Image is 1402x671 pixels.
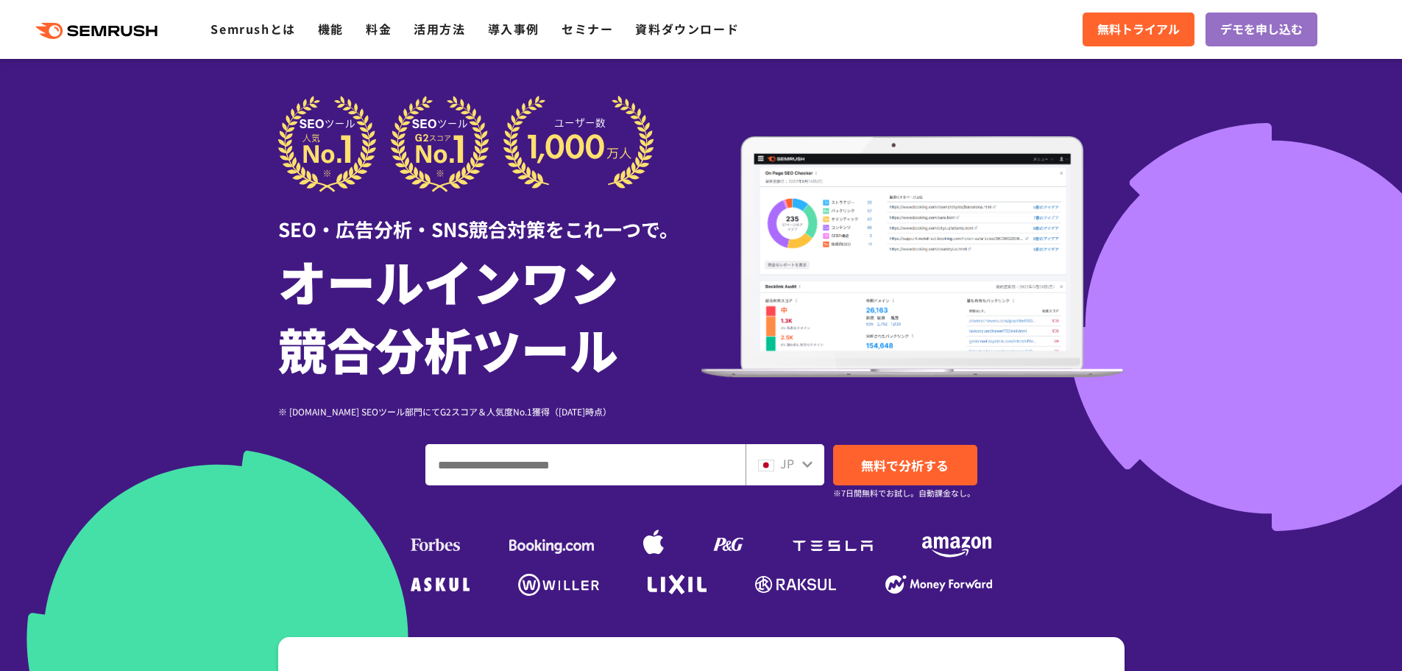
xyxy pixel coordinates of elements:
[366,20,392,38] a: 料金
[861,456,949,474] span: 無料で分析する
[278,192,701,243] div: SEO・広告分析・SNS競合対策をこれ一つで。
[414,20,465,38] a: 活用方法
[1205,13,1317,46] a: デモを申し込む
[780,454,794,472] span: JP
[278,247,701,382] h1: オールインワン 競合分析ツール
[210,20,295,38] a: Semrushとは
[833,445,977,485] a: 無料で分析する
[278,404,701,418] div: ※ [DOMAIN_NAME] SEOツール部門にてG2スコア＆人気度No.1獲得（[DATE]時点）
[488,20,539,38] a: 導入事例
[833,486,975,500] small: ※7日間無料でお試し。自動課金なし。
[426,445,745,485] input: ドメイン、キーワードまたはURLを入力してください
[1220,20,1303,39] span: デモを申し込む
[562,20,613,38] a: セミナー
[318,20,344,38] a: 機能
[635,20,739,38] a: 資料ダウンロード
[1097,20,1180,39] span: 無料トライアル
[1083,13,1194,46] a: 無料トライアル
